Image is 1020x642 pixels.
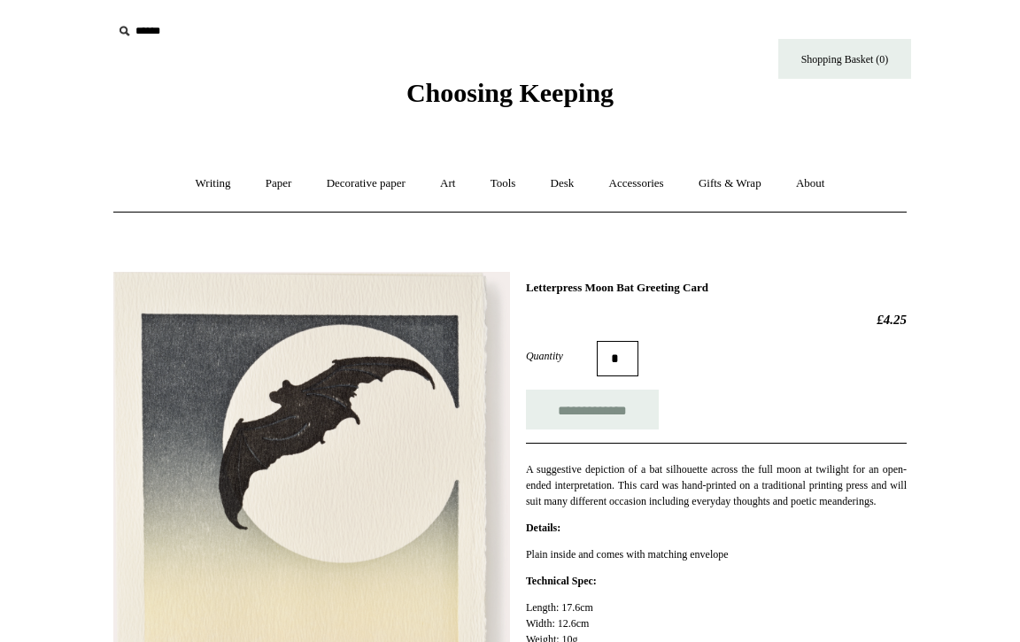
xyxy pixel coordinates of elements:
a: Paper [250,160,308,207]
a: Art [424,160,471,207]
a: Accessories [593,160,680,207]
a: Tools [475,160,532,207]
a: Choosing Keeping [406,92,614,104]
a: Desk [535,160,591,207]
strong: Details: [526,522,560,534]
a: Gifts & Wrap [683,160,777,207]
p: Plain inside and comes with matching envelope [526,546,907,562]
a: Writing [180,160,247,207]
p: A suggestive depiction of a bat silhouette across the full moon at twilight for an open-ended int... [526,461,907,509]
a: About [780,160,841,207]
a: Shopping Basket (0) [778,39,911,79]
h2: £4.25 [526,312,907,328]
h1: Letterpress Moon Bat Greeting Card [526,281,907,295]
a: Decorative paper [311,160,421,207]
strong: Technical Spec: [526,575,597,587]
label: Quantity [526,348,597,364]
span: Choosing Keeping [406,78,614,107]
